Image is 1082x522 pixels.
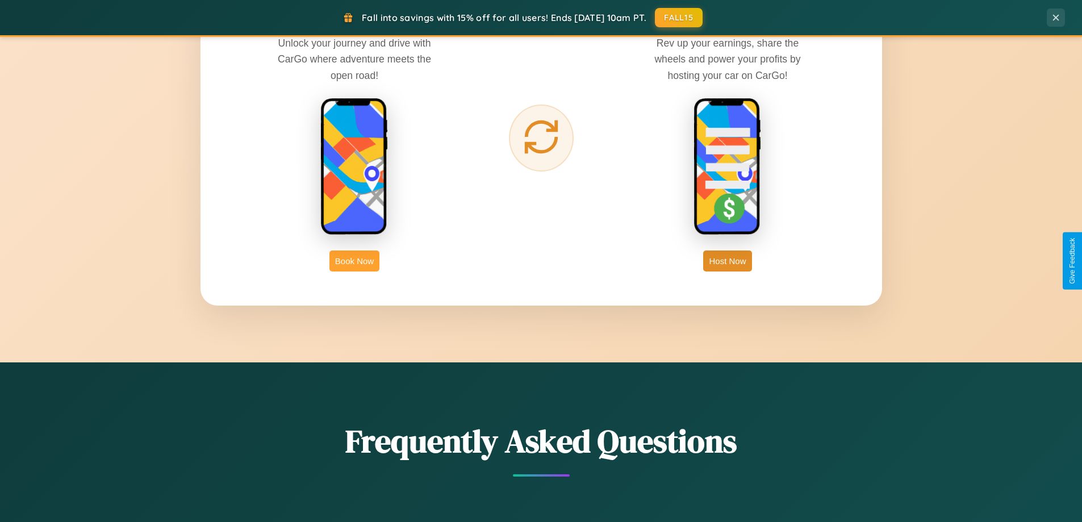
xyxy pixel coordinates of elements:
p: Rev up your earnings, share the wheels and power your profits by hosting your car on CarGo! [642,35,813,83]
p: Unlock your journey and drive with CarGo where adventure meets the open road! [269,35,440,83]
span: Fall into savings with 15% off for all users! Ends [DATE] 10am PT. [362,12,646,23]
h2: Frequently Asked Questions [200,419,882,463]
div: Give Feedback [1068,238,1076,284]
button: Book Now [329,250,379,272]
button: Host Now [703,250,751,272]
img: host phone [694,98,762,236]
button: FALL15 [655,8,703,27]
img: rent phone [320,98,388,236]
